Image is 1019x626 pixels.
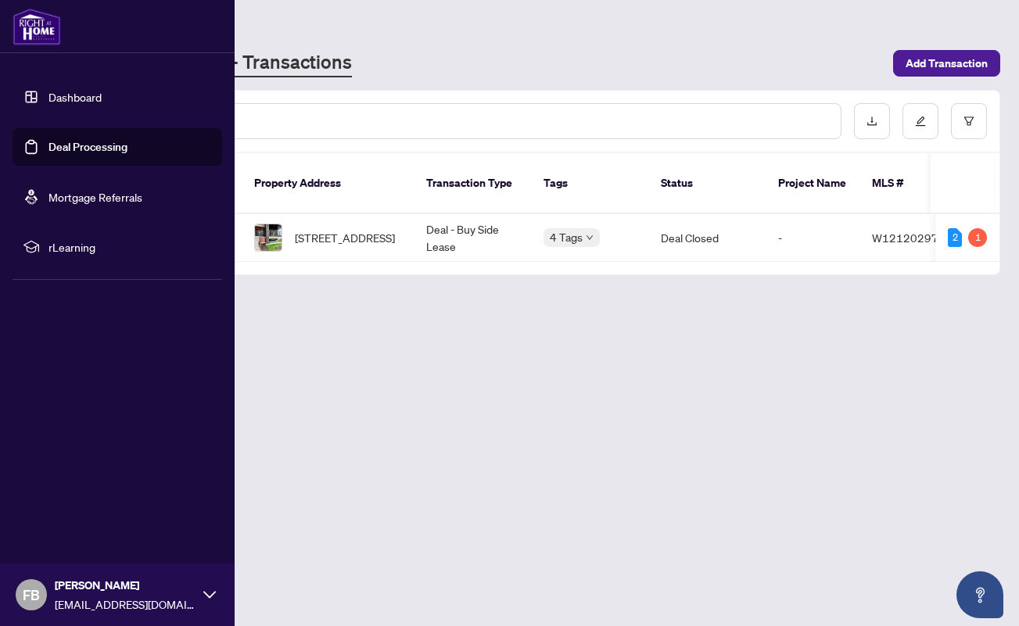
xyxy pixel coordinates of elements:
[648,153,766,214] th: Status
[48,190,142,204] a: Mortgage Referrals
[948,228,962,247] div: 2
[893,50,1000,77] button: Add Transaction
[902,103,938,139] button: edit
[963,116,974,127] span: filter
[586,234,594,241] span: down
[23,584,40,606] span: FB
[867,116,877,127] span: download
[13,8,61,45] img: logo
[906,51,988,76] span: Add Transaction
[766,214,859,262] td: -
[414,214,531,262] td: Deal - Buy Side Lease
[55,577,196,594] span: [PERSON_NAME]
[55,596,196,613] span: [EMAIL_ADDRESS][DOMAIN_NAME]
[295,229,395,246] span: [STREET_ADDRESS]
[968,228,987,247] div: 1
[550,228,583,246] span: 4 Tags
[859,153,953,214] th: MLS #
[531,153,648,214] th: Tags
[956,571,1003,618] button: Open asap
[951,103,987,139] button: filter
[648,214,766,262] td: Deal Closed
[872,231,938,245] span: W12120297
[48,238,211,256] span: rLearning
[766,153,859,214] th: Project Name
[255,224,282,251] img: thumbnail-img
[915,116,926,127] span: edit
[854,103,890,139] button: download
[414,153,531,214] th: Transaction Type
[48,90,102,104] a: Dashboard
[242,153,414,214] th: Property Address
[48,140,127,154] a: Deal Processing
